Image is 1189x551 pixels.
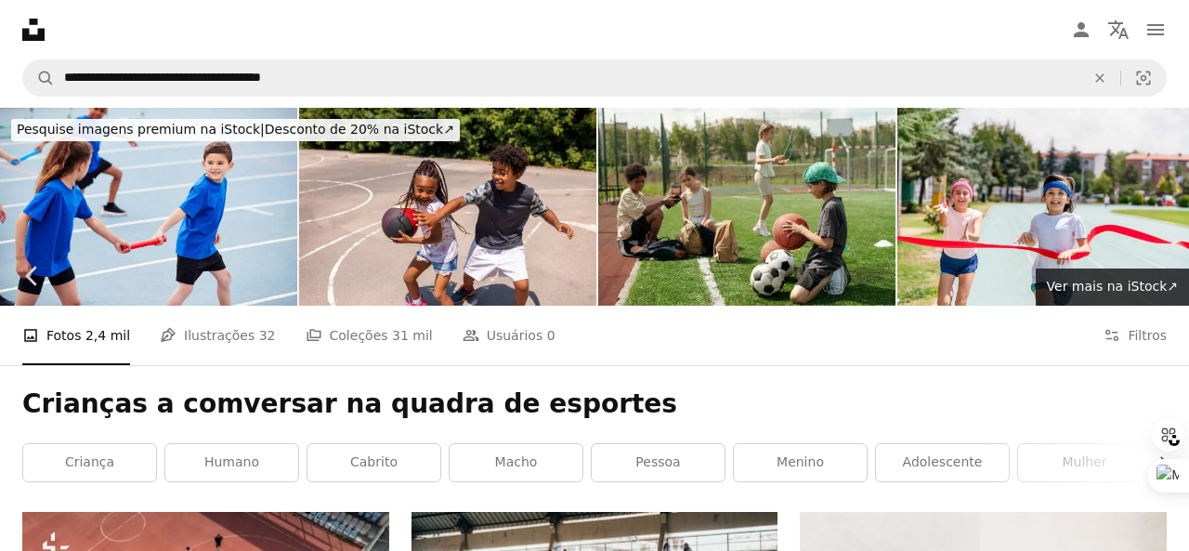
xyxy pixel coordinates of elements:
[1100,11,1137,48] button: Idioma
[1104,306,1167,365] button: Filtros
[23,60,55,96] button: Pesquise na Unsplash
[592,444,725,481] a: pessoa
[1036,269,1189,306] a: Ver mais na iStock↗
[463,306,555,365] a: Usuários 0
[306,306,433,365] a: Coleções 31 mil
[1146,444,1167,481] button: rolar lista para a direita
[259,325,276,346] span: 32
[307,444,440,481] a: cabrito
[1124,187,1189,365] a: Próximo
[1079,60,1120,96] button: Limpar
[22,19,45,41] a: Início — Unsplash
[598,108,895,306] img: Vista lateral do estudante em traje ativo escolhendo bola para jogar jogo de esportes
[547,325,555,346] span: 0
[160,306,275,365] a: Ilustrações 32
[23,444,156,481] a: criança
[876,444,1009,481] a: Adolescente
[1063,11,1100,48] a: Entrar / Cadastrar-se
[1137,11,1174,48] button: Menu
[392,325,433,346] span: 31 mil
[165,444,298,481] a: humano
[22,59,1167,97] form: Pesquise conteúdo visual em todo o site
[22,387,1167,421] h1: Crianças a comversar na quadra de esportes
[17,122,265,137] span: Pesquise imagens premium na iStock |
[1047,279,1178,294] span: Ver mais na iStock ↗
[734,444,867,481] a: menino
[299,108,596,306] img: Duas crianças negras jogando basquete ao ar livre
[17,122,454,137] span: Desconto de 20% na iStock ↗
[1018,444,1151,481] a: mulher
[1121,60,1166,96] button: Pesquisa visual
[450,444,582,481] a: macho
